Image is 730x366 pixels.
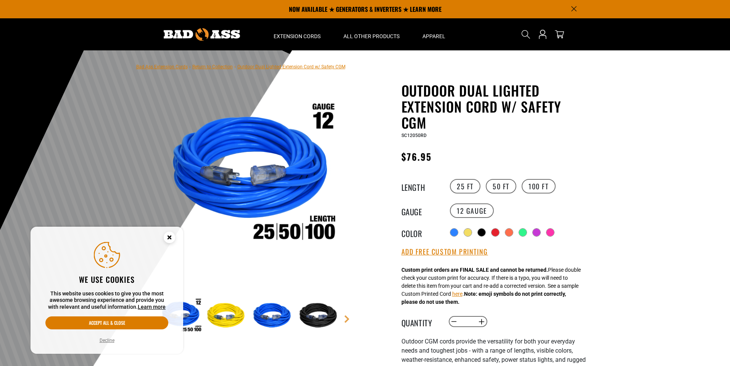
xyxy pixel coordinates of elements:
[450,179,480,193] label: 25 FT
[234,64,236,69] span: ›
[401,206,440,216] legend: Gauge
[401,291,566,305] strong: Note: emoji symbols do not print correctly, please do not use them.
[411,18,457,50] summary: Apparel
[262,18,332,50] summary: Extension Cords
[401,248,488,256] button: Add Free Custom Printing
[422,33,445,40] span: Apparel
[343,315,351,323] a: Next
[45,290,168,311] p: This website uses cookies to give you the most awesome browsing experience and provide you with r...
[401,227,440,237] legend: Color
[401,266,581,306] div: Please double check your custom print for accuracy. If there is a typo, you will need to delete t...
[452,290,462,298] button: here
[401,317,440,327] label: Quantity
[45,274,168,284] h2: We use cookies
[237,64,345,69] span: Outdoor Dual Lighted Extension Cord w/ Safety CGM
[486,179,516,193] label: 50 FT
[251,294,295,338] img: Blue
[401,181,440,191] legend: Length
[136,62,345,71] nav: breadcrumbs
[45,316,168,329] button: Accept all & close
[450,203,494,218] label: 12 Gauge
[522,179,556,193] label: 100 FT
[274,33,321,40] span: Extension Cords
[401,82,588,131] h1: Outdoor Dual Lighted Extension Cord w/ Safety CGM
[31,227,183,354] aside: Cookie Consent
[189,64,191,69] span: ›
[343,33,400,40] span: All Other Products
[401,150,432,163] span: $76.95
[332,18,411,50] summary: All Other Products
[97,337,117,344] button: Decline
[164,28,240,41] img: Bad Ass Extension Cords
[401,267,548,273] strong: Custom print orders are FINAL SALE and cannot be returned.
[205,294,249,338] img: Yellow
[401,133,427,138] span: SC12050RD
[297,294,342,338] img: Black
[520,28,532,40] summary: Search
[138,304,166,310] a: Learn more
[136,64,188,69] a: Bad Ass Extension Cords
[192,64,233,69] a: Return to Collection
